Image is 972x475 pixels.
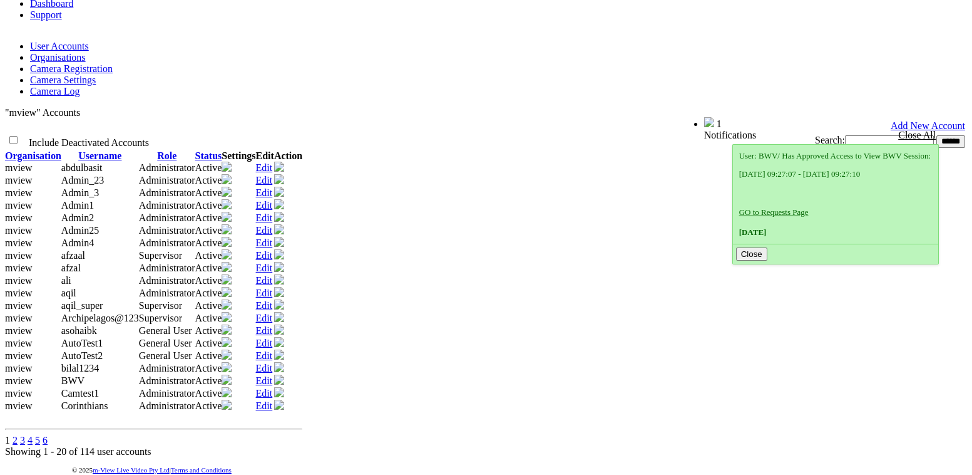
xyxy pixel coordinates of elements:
[898,130,936,140] a: Close All
[30,52,86,63] a: Organisations
[13,435,18,446] a: 2
[274,300,284,310] img: user-active-green-icon.svg
[139,274,195,287] td: Administrator
[274,389,284,399] a: Deactivate
[61,187,99,198] span: Admin_3
[139,249,195,262] td: Supervisor
[274,363,284,374] a: Deactivate
[61,313,139,323] span: Archipelagos@123
[256,237,273,248] a: Edit
[274,174,284,184] img: user-active-green-icon.svg
[195,337,222,350] td: Active
[139,162,195,174] td: Administrator
[256,325,273,336] a: Edit
[139,312,195,325] td: Supervisor
[739,151,932,237] div: User: BWV/ Has Approved Access to View BWV Session:
[274,312,284,322] img: user-active-green-icon.svg
[256,388,273,399] a: Edit
[704,117,714,127] img: bell25.png
[256,175,273,185] a: Edit
[256,200,273,211] a: Edit
[474,135,965,148] div: Search:
[274,212,284,222] img: user-active-green-icon.svg
[139,174,195,187] td: Administrator
[274,175,284,186] a: Deactivate
[222,249,232,259] img: camera24.png
[30,9,62,20] a: Support
[195,350,222,362] td: Active
[5,375,33,386] span: mview
[5,313,33,323] span: mview
[5,350,33,361] span: mview
[61,162,103,173] span: abdulbasit
[256,275,273,286] a: Edit
[195,224,222,237] td: Active
[222,187,232,197] img: camera24.png
[256,313,273,323] a: Edit
[222,400,232,410] img: camera24.png
[274,376,284,387] a: Deactivate
[29,137,149,148] span: Include Deactivated Accounts
[256,250,273,261] a: Edit
[5,107,80,118] span: "mview" Accounts
[256,375,273,386] a: Edit
[30,75,96,85] a: Camera Settings
[139,199,195,212] td: Administrator
[222,150,255,162] th: Settings
[5,446,151,457] span: Showing 1 - 20 of 114 user accounts
[61,400,108,411] span: Corinthians
[195,162,222,174] td: Active
[274,287,284,297] img: user-active-green-icon.svg
[139,350,195,362] td: General User
[256,162,273,173] a: Edit
[195,287,222,300] td: Active
[222,350,232,360] img: camera24.png
[195,274,222,287] td: Active
[739,227,767,237] span: [DATE]
[274,274,284,284] img: user-active-green-icon.svg
[30,41,89,51] a: User Accounts
[61,325,97,336] span: asohaibk
[61,225,99,236] span: Admin25
[5,388,33,399] span: mview
[256,225,273,236] a: Edit
[256,338,273,348] a: Edit
[195,212,222,224] td: Active
[61,388,99,399] span: Camtest1
[274,163,284,174] a: Deactivate
[274,276,284,286] a: Deactivate
[61,175,104,185] span: Admin_23
[171,466,232,474] a: Terms and Conditions
[61,200,94,211] span: Admin1
[222,387,232,397] img: camera24.png
[274,338,284,349] a: Deactivate
[5,363,33,373] span: mview
[30,63,113,74] a: Camera Registration
[5,187,33,198] span: mview
[61,212,94,223] span: Admin2
[274,350,284,360] img: user-active-green-icon.svg
[61,300,103,311] span: aqil_super
[274,326,284,337] a: Deactivate
[195,400,222,412] td: Active
[139,362,195,375] td: Administrator
[222,237,232,247] img: camera24.png
[274,188,284,199] a: Deactivate
[5,338,33,348] span: mview
[195,150,222,161] a: Status
[5,200,33,211] span: mview
[5,275,33,286] span: mview
[274,263,284,274] a: Deactivate
[139,212,195,224] td: Administrator
[5,263,33,273] span: mview
[274,401,284,412] a: Deactivate
[139,325,195,337] td: General User
[5,300,33,311] span: mview
[61,350,103,361] span: AutoTest2
[222,375,232,385] img: camera24.png
[61,288,76,298] span: aqil
[274,162,284,172] img: user-active-green-icon.svg
[274,150,302,162] th: Action
[195,249,222,262] td: Active
[28,435,33,446] a: 4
